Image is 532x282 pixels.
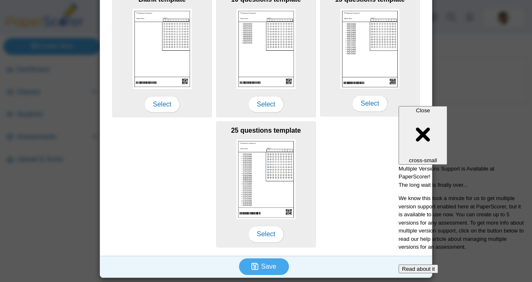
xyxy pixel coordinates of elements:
[231,127,301,134] b: 25 questions template
[261,263,276,270] span: Save
[248,96,284,113] span: Select
[394,28,528,277] iframe: Help Scout Beacon - Messages and Notifications
[236,9,296,89] img: scan_sheet_10_questions.png
[236,139,296,219] img: scan_sheet_25_questions.png
[248,226,284,242] span: Select
[352,95,388,112] span: Select
[133,9,192,89] img: scan_sheet_blank.png
[144,96,180,113] span: Select
[340,9,399,89] img: scan_sheet_15_questions.png
[239,258,289,275] button: Save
